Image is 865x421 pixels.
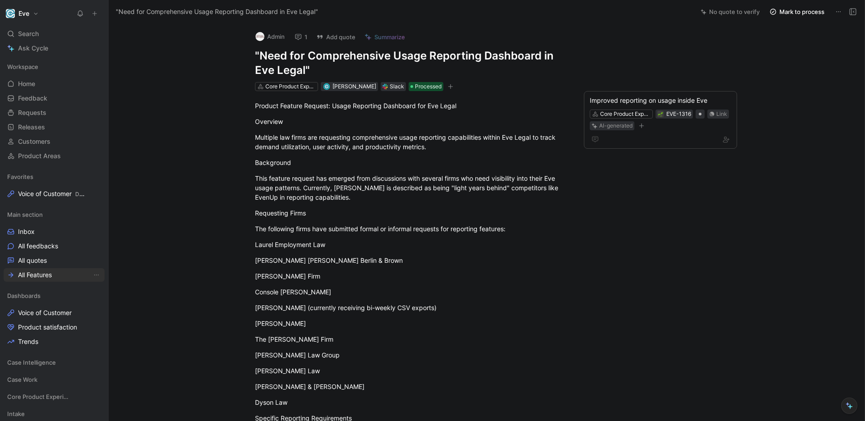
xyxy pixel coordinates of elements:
a: Ask Cycle [4,41,105,55]
div: Search [4,27,105,41]
img: logo [255,32,264,41]
span: "Need for Comprehensive Usage Reporting Dashboard in Eve Legal" [116,6,318,17]
div: Intake [4,407,105,421]
span: Requests [18,108,46,117]
div: Favorites [4,170,105,183]
div: The [PERSON_NAME] Firm [255,334,567,344]
span: Dashboards [75,191,105,197]
span: All Features [18,270,52,279]
div: Dashboards [4,289,105,302]
div: Core Product Experience [4,390,105,403]
a: Inbox [4,225,105,238]
span: Ask Cycle [18,43,48,54]
button: 🌱 [657,111,664,117]
div: Product Feature Request: Usage Reporting Dashboard for Eve Legal [255,101,567,110]
h1: "Need for Comprehensive Usage Reporting Dashboard in Eve Legal" [255,49,567,78]
div: Dyson Law [255,398,567,407]
div: [PERSON_NAME] [PERSON_NAME] Berlin & Brown [255,256,567,265]
a: Customers [4,135,105,148]
div: Requesting Firms [255,208,567,218]
div: [PERSON_NAME] & [PERSON_NAME] [255,382,567,391]
span: Product satisfaction [18,323,77,332]
span: [PERSON_NAME] [332,83,376,90]
a: Voice of Customer [4,306,105,320]
button: 1 [291,31,311,43]
div: Laurel Employment Law [255,240,567,249]
div: This feature request has emerged from discussions with several firms who need visibility into the... [255,174,567,202]
button: Summarize [360,31,409,43]
div: Main section [4,208,105,221]
span: Trends [18,337,38,346]
button: Add quote [312,31,360,43]
span: Releases [18,123,45,132]
div: Case Work [4,373,105,389]
a: Trends [4,335,105,348]
span: Favorites [7,172,33,181]
a: Product satisfaction [4,320,105,334]
div: Case Intelligence [4,356,105,372]
div: Case Work [4,373,105,386]
button: No quote to verify [697,5,764,18]
span: Voice of Customer [18,308,72,317]
a: Feedback [4,92,105,105]
div: [PERSON_NAME] Firm [255,271,567,281]
span: Home [18,79,35,88]
button: View actions [92,270,101,279]
a: All feedbacks [4,239,105,253]
span: Dashboards [7,291,41,300]
div: AI-generated [599,121,633,130]
div: Core Product Experience [600,110,651,119]
div: Improved reporting on usage inside Eve [590,95,731,106]
div: Core Product Experience [4,390,105,406]
a: All quotes [4,254,105,267]
span: Case Intelligence [7,358,56,367]
div: Workspace [4,60,105,73]
div: Slack [390,82,404,91]
a: Home [4,77,105,91]
span: Voice of Customer [18,189,86,199]
img: avatar [324,84,329,89]
span: Main section [7,210,43,219]
div: [PERSON_NAME] Law [255,366,567,375]
div: The following firms have submitted formal or informal requests for reporting features: [255,224,567,233]
a: Releases [4,120,105,134]
span: Case Work [7,375,37,384]
button: Mark to process [765,5,829,18]
div: DashboardsVoice of CustomerProduct satisfactionTrends [4,289,105,348]
img: Eve [6,9,15,18]
div: Link [716,110,727,119]
span: Processed [415,82,442,91]
button: logoAdmin [251,30,289,43]
h1: Eve [18,9,29,18]
span: Inbox [18,227,35,236]
span: Workspace [7,62,38,71]
a: Voice of CustomerDashboards [4,187,105,201]
div: Background [255,158,567,167]
div: EVE-1316 [666,110,691,119]
div: Case Intelligence [4,356,105,369]
button: EveEve [4,7,41,20]
div: [PERSON_NAME] Law Group [255,350,567,360]
span: Feedback [18,94,47,103]
div: Console [PERSON_NAME] [255,287,567,297]
div: [PERSON_NAME] [255,319,567,328]
span: All quotes [18,256,47,265]
a: Requests [4,106,105,119]
span: Search [18,28,39,39]
span: Core Product Experience [7,392,69,401]
span: Intake [7,409,25,418]
img: 🌱 [658,112,663,117]
div: Processed [409,82,443,91]
span: Product Areas [18,151,61,160]
div: Multiple law firms are requesting comprehensive usage reporting capabilities within Eve Legal to ... [255,133,567,151]
a: Product Areas [4,149,105,163]
span: Customers [18,137,50,146]
a: All FeaturesView actions [4,268,105,282]
div: Main sectionInboxAll feedbacksAll quotesAll FeaturesView actions [4,208,105,282]
div: Core Product Experience [265,82,316,91]
span: All feedbacks [18,242,58,251]
div: [PERSON_NAME] (currently receiving bi-weekly CSV exports) [255,303,567,312]
div: Overview [255,117,567,126]
span: Summarize [374,33,405,41]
